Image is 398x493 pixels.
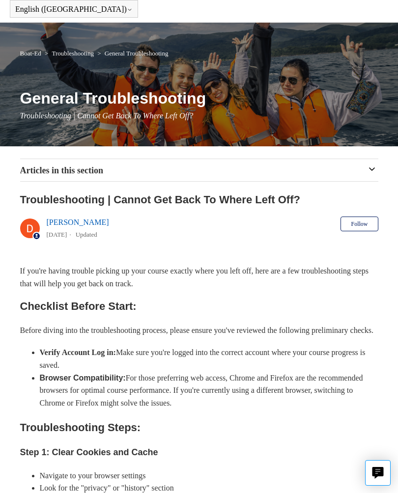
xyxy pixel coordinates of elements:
button: Follow Article [341,217,378,231]
p: Before diving into the troubleshooting process, please ensure you've reviewed the following preli... [20,324,378,337]
p: If you're having trouble picking up your course exactly where you left off, here are a few troubl... [20,265,378,290]
li: Troubleshooting [43,50,95,57]
a: [PERSON_NAME] [47,218,109,226]
button: English ([GEOGRAPHIC_DATA]) [15,5,133,14]
button: Live chat [365,460,391,486]
a: General Troubleshooting [105,50,169,57]
time: 05/14/2024, 15:31 [47,231,67,238]
li: General Troubleshooting [95,50,168,57]
a: Boat-Ed [20,50,41,57]
strong: Verify Account Log in: [40,348,116,356]
span: Articles in this section [20,165,103,175]
h2: Troubleshooting | Cannot Get Back To Where Left Off? [20,192,378,208]
a: Troubleshooting [52,50,93,57]
li: Navigate to your browser settings [40,469,378,482]
h2: Troubleshooting Steps: [20,419,378,436]
strong: Browser Compatibility: [40,374,126,382]
li: For those preferring web access, Chrome and Firefox are the recommended browsers for optimal cour... [40,372,378,410]
li: Updated [76,231,97,238]
li: Make sure you're logged into the correct account where your course progress is saved. [40,346,378,371]
h1: General Troubleshooting [20,86,378,110]
h2: Checklist Before Start: [20,298,378,315]
span: Troubleshooting | Cannot Get Back To Where Left Off? [20,111,194,120]
h3: Step 1: Clear Cookies and Cache [20,445,378,460]
li: Boat-Ed [20,50,43,57]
